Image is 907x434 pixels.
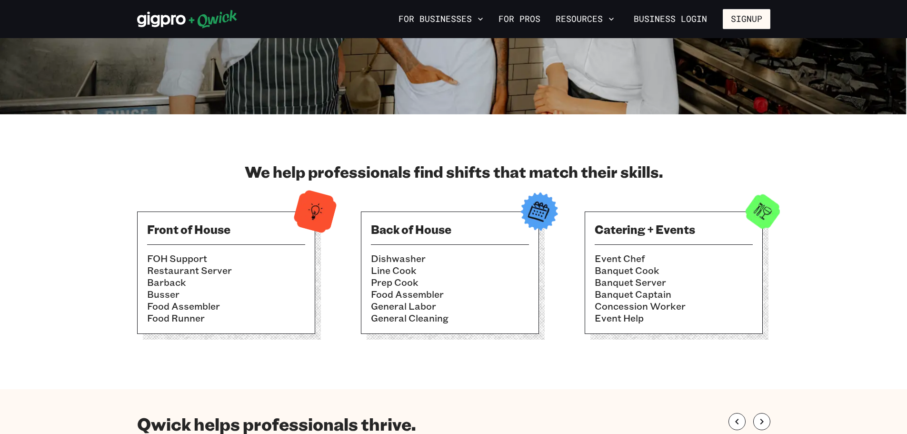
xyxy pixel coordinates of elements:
[595,312,753,324] li: Event Help
[147,312,305,324] li: Food Runner
[371,264,529,276] li: Line Cook
[147,276,305,288] li: Barback
[395,11,487,27] button: For Businesses
[371,288,529,300] li: Food Assembler
[147,222,305,237] h3: Front of House
[626,9,715,29] a: Business Login
[595,300,753,312] li: Concession Worker
[595,252,753,264] li: Event Chef
[595,288,753,300] li: Banquet Captain
[147,288,305,300] li: Busser
[371,222,529,237] h3: Back of House
[137,162,770,181] h2: We help professionals find shifts that match their skills.
[147,264,305,276] li: Restaurant Server
[371,312,529,324] li: General Cleaning
[595,276,753,288] li: Banquet Server
[495,11,544,27] a: For Pros
[552,11,618,27] button: Resources
[147,300,305,312] li: Food Assembler
[371,300,529,312] li: General Labor
[371,276,529,288] li: Prep Cook
[595,264,753,276] li: Banquet Cook
[147,252,305,264] li: FOH Support
[723,9,770,29] button: Signup
[595,222,753,237] h3: Catering + Events
[371,252,529,264] li: Dishwasher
